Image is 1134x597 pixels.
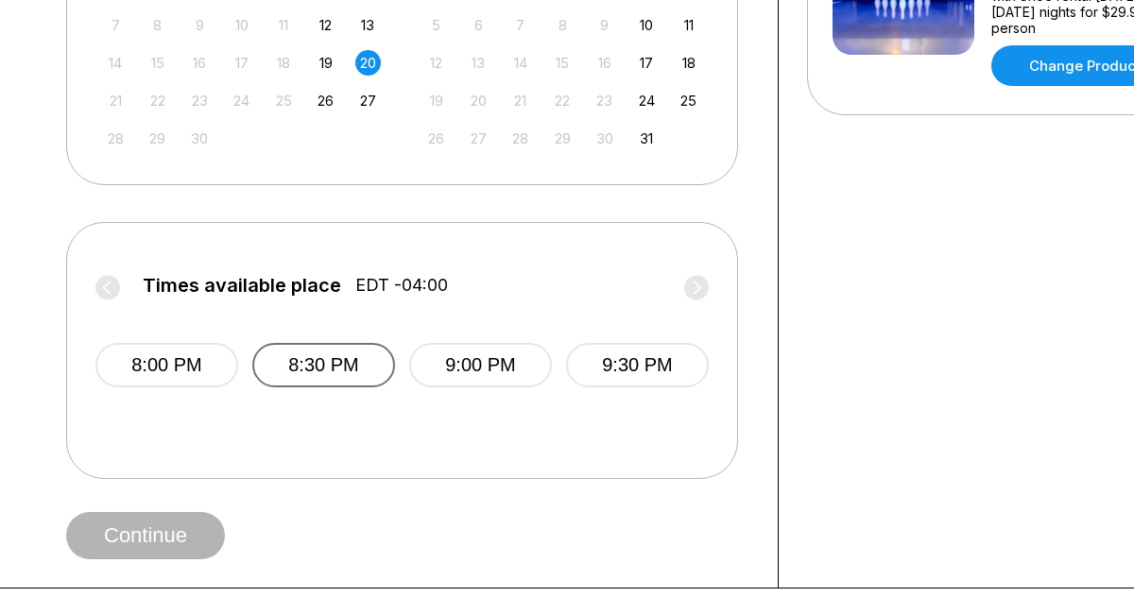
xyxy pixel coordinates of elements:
div: Choose Saturday, September 27th, 2025 [355,88,381,113]
div: Not available Sunday, October 5th, 2025 [423,12,449,38]
div: Not available Tuesday, October 14th, 2025 [507,50,533,76]
div: Not available Thursday, September 11th, 2025 [271,12,297,38]
div: Not available Monday, October 6th, 2025 [466,12,491,38]
div: Choose Friday, October 17th, 2025 [634,50,660,76]
div: Not available Sunday, September 14th, 2025 [103,50,129,76]
span: Times available place [143,275,341,296]
div: Not available Tuesday, October 28th, 2025 [507,126,533,151]
div: Choose Friday, October 31st, 2025 [634,126,660,151]
div: Not available Tuesday, September 23rd, 2025 [187,88,213,113]
div: Not available Thursday, October 9th, 2025 [592,12,617,38]
div: Not available Sunday, September 21st, 2025 [103,88,129,113]
button: 8:30 PM [252,343,395,387]
div: Choose Friday, September 12th, 2025 [313,12,338,38]
div: Not available Thursday, October 23rd, 2025 [592,88,617,113]
div: Not available Sunday, September 7th, 2025 [103,12,129,38]
div: Not available Sunday, October 26th, 2025 [423,126,449,151]
div: Not available Tuesday, September 16th, 2025 [187,50,213,76]
div: Not available Thursday, September 25th, 2025 [271,88,297,113]
div: Not available Thursday, October 16th, 2025 [592,50,617,76]
div: Not available Sunday, October 19th, 2025 [423,88,449,113]
div: Choose Saturday, October 11th, 2025 [676,12,701,38]
div: Not available Monday, October 20th, 2025 [466,88,491,113]
div: Choose Saturday, October 18th, 2025 [676,50,701,76]
div: Not available Monday, October 13th, 2025 [466,50,491,76]
div: Not available Sunday, October 12th, 2025 [423,50,449,76]
div: Choose Saturday, October 25th, 2025 [676,88,701,113]
button: 9:30 PM [566,343,709,387]
div: Not available Tuesday, September 30th, 2025 [187,126,213,151]
div: Not available Wednesday, October 8th, 2025 [550,12,576,38]
div: Not available Monday, September 15th, 2025 [145,50,170,76]
div: Not available Monday, September 22nd, 2025 [145,88,170,113]
div: Not available Wednesday, October 29th, 2025 [550,126,576,151]
div: Not available Wednesday, September 24th, 2025 [229,88,254,113]
div: Choose Friday, October 10th, 2025 [634,12,660,38]
div: Not available Wednesday, September 10th, 2025 [229,12,254,38]
div: Not available Monday, September 8th, 2025 [145,12,170,38]
div: Choose Friday, October 24th, 2025 [634,88,660,113]
div: Not available Thursday, October 30th, 2025 [592,126,617,151]
div: Not available Wednesday, September 17th, 2025 [229,50,254,76]
div: Not available Tuesday, September 9th, 2025 [187,12,213,38]
div: Not available Thursday, September 18th, 2025 [271,50,297,76]
div: Not available Tuesday, October 7th, 2025 [507,12,533,38]
button: 8:00 PM [95,343,238,387]
div: Choose Friday, September 19th, 2025 [313,50,338,76]
div: Not available Sunday, September 28th, 2025 [103,126,129,151]
div: Not available Wednesday, October 22nd, 2025 [550,88,576,113]
div: Not available Tuesday, October 21st, 2025 [507,88,533,113]
div: Not available Monday, October 27th, 2025 [466,126,491,151]
div: Choose Friday, September 26th, 2025 [313,88,338,113]
span: EDT -04:00 [355,275,448,296]
button: 9:00 PM [409,343,552,387]
div: Not available Monday, September 29th, 2025 [145,126,170,151]
div: Choose Saturday, September 13th, 2025 [355,12,381,38]
div: Choose Saturday, September 20th, 2025 [355,50,381,76]
div: Not available Wednesday, October 15th, 2025 [550,50,576,76]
